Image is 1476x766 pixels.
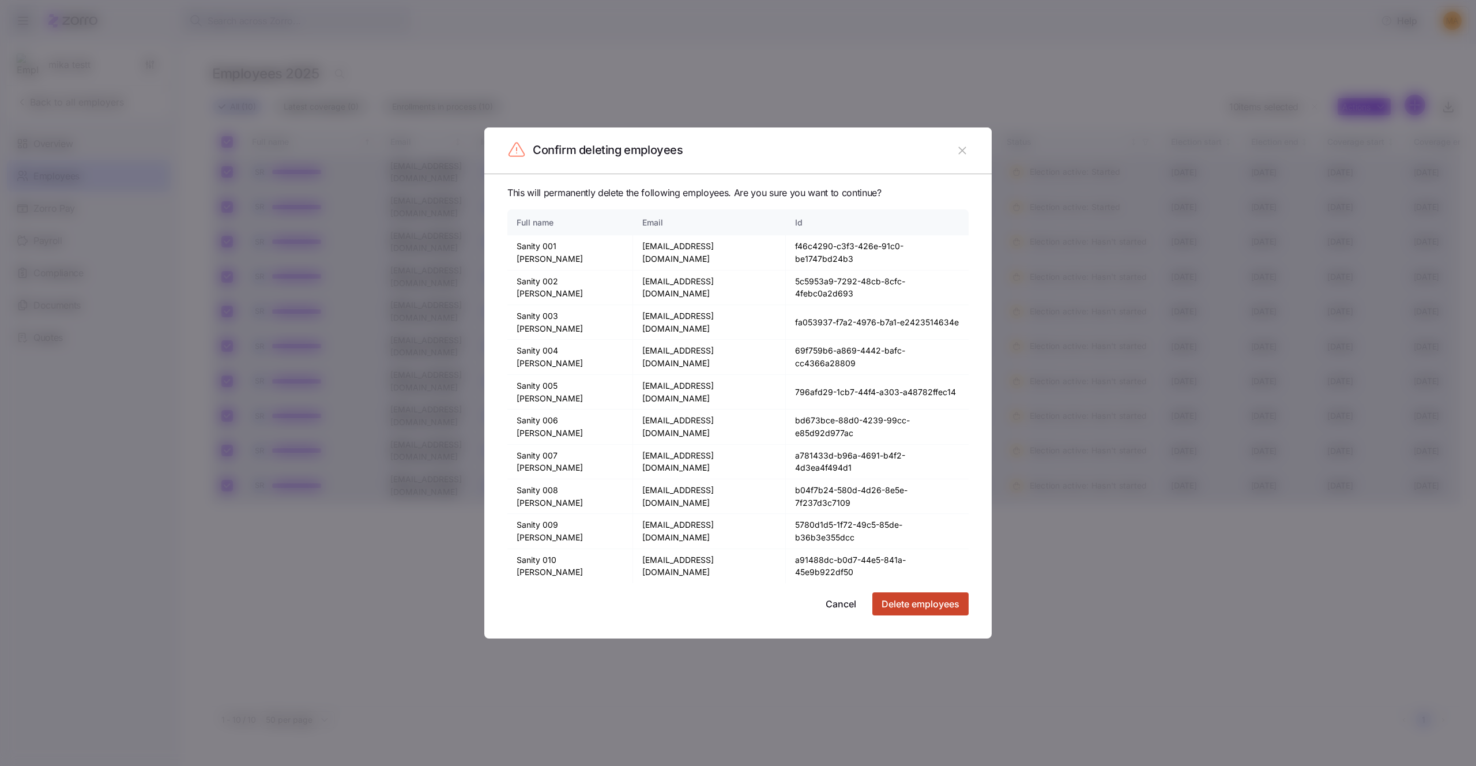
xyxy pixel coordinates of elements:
[533,142,683,158] h2: Confirm deleting employees
[786,375,969,410] td: 796afd29-1cb7-44f4-a303-a48782ffec14
[786,305,969,340] td: fa053937-f7a2-4976-b7a1-e2423514634e
[507,375,633,410] td: Sanity 005 [PERSON_NAME]
[786,235,969,270] td: f46c4290-c3f3-426e-91c0-be1747bd24b3
[816,592,865,615] button: Cancel
[633,340,786,374] td: [EMAIL_ADDRESS][DOMAIN_NAME]
[507,445,633,479] td: Sanity 007 [PERSON_NAME]
[507,549,633,583] td: Sanity 010 [PERSON_NAME]
[786,549,969,583] td: a91488dc-b0d7-44e5-841a-45e9b922df50
[786,340,969,374] td: 69f759b6-a869-4442-bafc-cc4366a28809
[826,597,856,611] span: Cancel
[786,445,969,479] td: a781433d-b96a-4691-b4f2-4d3ea4f494d1
[507,305,633,340] td: Sanity 003 [PERSON_NAME]
[633,235,786,270] td: [EMAIL_ADDRESS][DOMAIN_NAME]
[872,592,969,615] button: Delete employees
[786,514,969,549] td: 5780d1d5-1f72-49c5-85de-b36b3e355dcc
[507,479,633,514] td: Sanity 008 [PERSON_NAME]
[633,445,786,479] td: [EMAIL_ADDRESS][DOMAIN_NAME]
[517,216,623,229] div: Full name
[633,410,786,444] td: [EMAIL_ADDRESS][DOMAIN_NAME]
[633,514,786,549] td: [EMAIL_ADDRESS][DOMAIN_NAME]
[786,271,969,305] td: 5c5953a9-7292-48cb-8cfc-4febc0a2d693
[633,479,786,514] td: [EMAIL_ADDRESS][DOMAIN_NAME]
[633,271,786,305] td: [EMAIL_ADDRESS][DOMAIN_NAME]
[507,340,633,374] td: Sanity 004 [PERSON_NAME]
[507,410,633,444] td: Sanity 006 [PERSON_NAME]
[507,186,969,200] span: This will permanently delete the following employees. Are you sure you want to continue?
[882,597,959,611] span: Delete employees
[786,410,969,444] td: bd673bce-88d0-4239-99cc-e85d92d977ac
[633,305,786,340] td: [EMAIL_ADDRESS][DOMAIN_NAME]
[786,479,969,514] td: b04f7b24-580d-4d26-8e5e-7f237d3c7109
[507,271,633,305] td: Sanity 002 [PERSON_NAME]
[795,216,959,229] div: Id
[633,549,786,583] td: [EMAIL_ADDRESS][DOMAIN_NAME]
[507,514,633,549] td: Sanity 009 [PERSON_NAME]
[507,235,633,270] td: Sanity 001 [PERSON_NAME]
[642,216,776,229] div: Email
[633,375,786,410] td: [EMAIL_ADDRESS][DOMAIN_NAME]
